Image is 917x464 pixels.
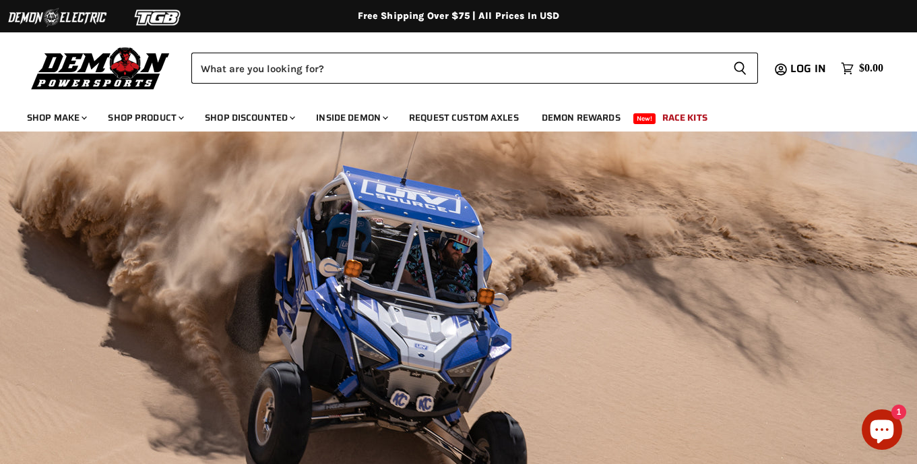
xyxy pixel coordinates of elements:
[722,53,758,84] button: Search
[17,104,95,132] a: Shop Make
[784,63,834,75] a: Log in
[399,104,529,132] a: Request Custom Axles
[790,60,826,77] span: Log in
[98,104,192,132] a: Shop Product
[27,44,175,92] img: Demon Powersports
[532,104,631,132] a: Demon Rewards
[859,62,883,75] span: $0.00
[191,53,722,84] input: Search
[633,113,656,124] span: New!
[652,104,718,132] a: Race Kits
[191,53,758,84] form: Product
[858,409,906,453] inbox-online-store-chat: Shopify online store chat
[834,59,890,78] a: $0.00
[195,104,303,132] a: Shop Discounted
[17,98,880,132] ul: Main menu
[108,5,209,30] img: TGB Logo 2
[306,104,396,132] a: Inside Demon
[7,5,108,30] img: Demon Electric Logo 2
